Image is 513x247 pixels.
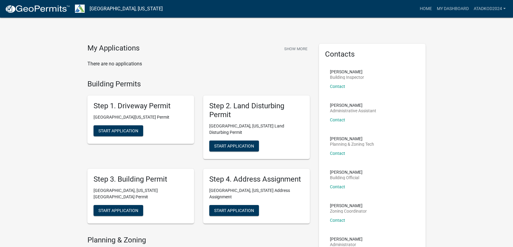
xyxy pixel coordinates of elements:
[330,103,376,107] p: [PERSON_NAME]
[330,170,363,174] p: [PERSON_NAME]
[330,184,345,189] a: Contact
[209,205,259,216] button: Start Application
[330,117,345,122] a: Contact
[87,80,310,89] h4: Building Permits
[330,218,345,223] a: Contact
[87,44,140,53] h4: My Applications
[90,4,163,14] a: [GEOGRAPHIC_DATA], [US_STATE]
[434,3,471,15] a: My Dashboard
[330,70,364,74] p: [PERSON_NAME]
[209,123,304,136] p: [GEOGRAPHIC_DATA], [US_STATE] Land Disturbing Permit
[94,187,188,200] p: [GEOGRAPHIC_DATA], [US_STATE][GEOGRAPHIC_DATA] Permit
[209,102,304,119] h5: Step 2. Land Disturbing Permit
[417,3,434,15] a: Home
[330,176,363,180] p: Building Official
[330,137,374,141] p: [PERSON_NAME]
[87,236,310,245] h4: Planning & Zoning
[209,175,304,184] h5: Step 4. Address Assignment
[330,209,367,213] p: Zoning Coordinator
[98,128,138,133] span: Start Application
[282,44,310,54] button: Show More
[330,109,376,113] p: Administrative Assistant
[209,141,259,151] button: Start Application
[330,75,364,79] p: Building Inspector
[94,125,143,136] button: Start Application
[330,151,345,156] a: Contact
[214,143,254,148] span: Start Application
[330,142,374,146] p: Planning & Zoning Tech
[87,60,310,68] p: There are no applications
[471,3,508,15] a: ATadkod2024
[330,84,345,89] a: Contact
[209,187,304,200] p: [GEOGRAPHIC_DATA], [US_STATE] Address Assignment
[98,208,138,213] span: Start Application
[94,175,188,184] h5: Step 3. Building Permit
[94,205,143,216] button: Start Application
[94,102,188,110] h5: Step 1. Driveway Permit
[330,242,363,247] p: Administrator
[94,114,188,120] p: [GEOGRAPHIC_DATA][US_STATE] Permit
[75,5,85,13] img: Troup County, Georgia
[214,208,254,213] span: Start Application
[330,237,363,241] p: [PERSON_NAME]
[325,50,419,59] h5: Contacts
[330,204,367,208] p: [PERSON_NAME]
